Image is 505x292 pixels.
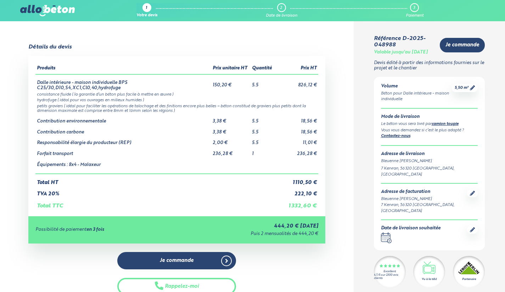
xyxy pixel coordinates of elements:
td: consistance fluide ( la garantie d’un béton plus facile à mettre en œuvre ) [35,91,318,97]
div: 7 Kervran, 56320 [GEOGRAPHIC_DATA], [GEOGRAPHIC_DATA] [381,202,467,214]
div: Bleuenne [PERSON_NAME] [381,196,467,202]
div: Possibilité de paiement [35,227,178,233]
td: 1 332,60 € [279,197,318,209]
div: Paiement [406,13,423,18]
div: Votre devis [136,13,157,18]
a: Je commande [117,252,236,269]
th: Produits [35,63,211,74]
td: hydrofuge ( idéal pour vos ouvrages en milieux humides ) [35,97,318,103]
div: Béton pour Dalle intérieure - maison individuelle [381,91,452,103]
td: 5.5 [251,74,279,91]
div: 2 [280,6,282,10]
td: 3,38 € [211,124,251,135]
td: 1 110,50 € [279,174,318,186]
td: 5.5 [251,135,279,146]
img: allobéton [20,5,75,16]
td: Contribution carbone [35,124,211,135]
td: 222,10 € [279,185,318,197]
td: TVA 20% [35,185,279,197]
div: Excellent [383,270,396,273]
td: Dalle intérieure - maison individuelle BPS C25/30,D10,S4,XC1,Cl0,40,hydrofuge [35,74,211,91]
td: Forfait transport [35,146,211,157]
td: Contribution environnementale [35,113,211,124]
td: 5.5 [251,113,279,124]
td: 5.5 [251,124,279,135]
td: 18,56 € [279,113,318,124]
div: Adresse de facturation [381,189,467,195]
div: 4.7/5 sur 2300 avis clients [374,274,406,280]
p: Devis édité à partir des informations fournies sur le projet et le chantier [374,61,485,71]
span: Je commande [445,42,479,48]
div: Détails du devis [28,44,72,50]
a: camion toupie [432,122,459,126]
td: 3,38 € [211,113,251,124]
td: 236,28 € [279,146,318,157]
td: petits graviers ( idéal pour faciliter les opérations de talochage et des finitions encore plus b... [35,103,318,113]
div: Référence D-2025-048988 [374,35,434,48]
div: Date de livraison [266,13,297,18]
div: Mode de livraison [381,114,478,120]
td: Total HT [35,174,279,186]
td: 18,56 € [279,124,318,135]
div: Puis 2 mensualités de 444,20 € [178,231,318,237]
th: Quantité [251,63,279,74]
div: Adresse de livraison [381,151,478,157]
div: Vous vous demandez si c’est le plus adapté ? . [381,127,478,140]
div: Vu à la télé [422,277,437,281]
a: Je commande [440,38,485,52]
div: 3 [413,6,415,10]
td: Équipements : 8x4 - Malaxeur [35,157,211,174]
th: Prix unitaire HT [211,63,251,74]
div: Date de livraison souhaitée [381,226,441,231]
div: Le béton vous sera livré par [381,121,478,127]
td: Responsabilité élargie du producteur (REP) [35,135,211,146]
td: 2,00 € [211,135,251,146]
span: Je commande [160,258,193,264]
th: Prix HT [279,63,318,74]
td: Total TTC [35,197,279,209]
div: Volume [381,84,452,89]
iframe: Help widget launcher [442,264,497,284]
div: 7 Kervran, 56320 [GEOGRAPHIC_DATA], [GEOGRAPHIC_DATA] [381,166,478,178]
td: 150,20 € [211,74,251,91]
a: 2 Date de livraison [266,3,297,18]
a: 1 Votre devis [136,3,157,18]
strong: en 3 fois [86,227,104,232]
td: 11,01 € [279,135,318,146]
div: Valable jusqu'au [DATE] [374,50,428,55]
td: 1 [251,146,279,157]
div: Bleuenne [PERSON_NAME] [381,158,478,164]
div: 1 [146,6,147,11]
a: 3 Paiement [406,3,423,18]
div: 444,20 € [DATE] [178,223,318,229]
td: 826,12 € [279,74,318,91]
a: Contactez-nous [381,134,410,138]
td: 236,28 € [211,146,251,157]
